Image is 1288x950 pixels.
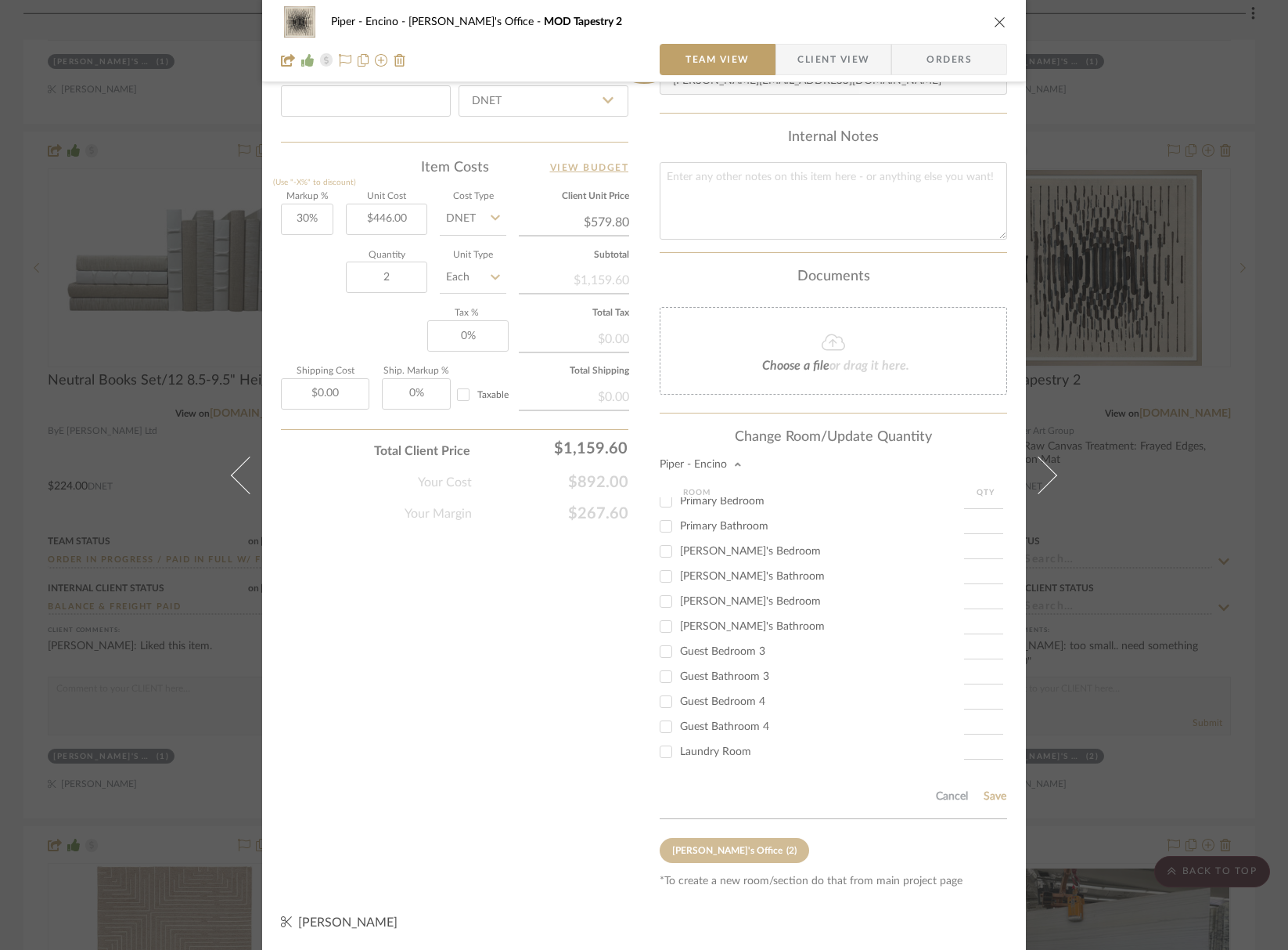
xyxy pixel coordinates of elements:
span: MOD Tapestry 2 [544,16,622,27]
span: [PERSON_NAME]'s Office [408,16,544,27]
span: Client View [797,44,869,75]
div: Room [683,489,964,497]
span: Team View [685,44,750,75]
img: bfa11c87-7e40-45e1-a335-0b7fc26bd0b7_48x40.jpg [281,6,318,38]
span: Piper - Encino [331,16,408,27]
span: Orders [909,44,989,75]
img: Remove from project [394,54,406,67]
button: close [993,15,1007,29]
div: QTY [964,489,1007,497]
